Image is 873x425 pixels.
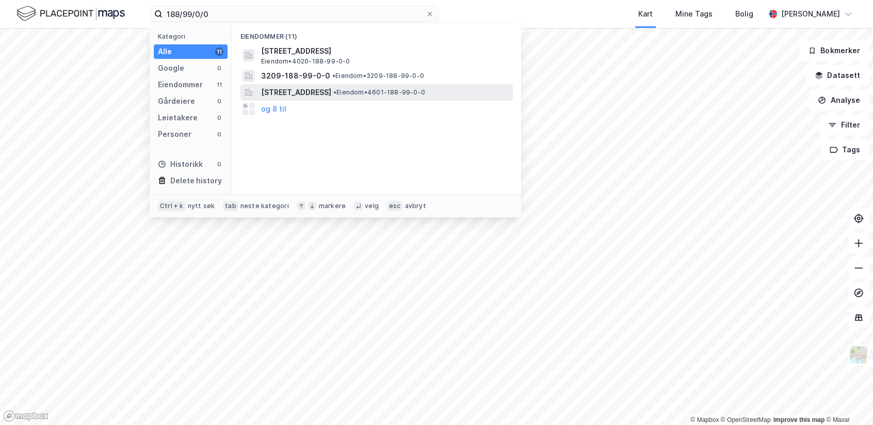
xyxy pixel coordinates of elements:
span: [STREET_ADDRESS] [261,86,331,99]
div: Kategori [158,33,228,40]
button: Tags [821,139,869,160]
iframe: Chat Widget [821,375,873,425]
div: [PERSON_NAME] [781,8,840,20]
div: neste kategori [240,202,289,210]
div: 11 [215,81,223,89]
div: Bolig [735,8,753,20]
span: Eiendom • 4020-188-99-0-0 [261,57,350,66]
button: Bokmerker [799,40,869,61]
div: Historikk [158,158,203,170]
img: logo.f888ab2527a4732fd821a326f86c7f29.svg [17,5,125,23]
div: Kart [638,8,653,20]
div: velg [365,202,379,210]
button: Filter [819,115,869,135]
div: Leietakere [158,112,198,124]
div: Delete history [170,175,222,187]
div: 0 [215,97,223,105]
div: Gårdeiere [158,95,195,107]
div: Eiendommer [158,78,203,91]
div: Kontrollprogram for chat [821,375,873,425]
div: 0 [215,114,223,122]
a: OpenStreetMap [721,416,771,423]
span: • [332,72,335,80]
a: Improve this map [773,416,824,423]
a: Mapbox [690,416,719,423]
span: 3209-188-99-0-0 [261,70,330,82]
div: 0 [215,130,223,138]
span: Eiendom • 3209-188-99-0-0 [332,72,424,80]
div: Ctrl + k [158,201,186,211]
div: Eiendommer (11) [232,24,521,43]
div: nytt søk [188,202,215,210]
button: Datasett [806,65,869,86]
span: Eiendom • 4601-188-99-0-0 [333,88,425,97]
a: Mapbox homepage [3,410,48,422]
div: avbryt [405,202,426,210]
input: Søk på adresse, matrikkel, gårdeiere, leietakere eller personer [163,6,426,22]
div: 11 [215,48,223,56]
div: tab [223,201,238,211]
button: Analyse [809,90,869,111]
div: markere [319,202,346,210]
div: Alle [158,45,172,58]
span: • [333,88,336,96]
div: Personer [158,128,191,140]
button: og 8 til [261,103,286,115]
img: Z [849,345,868,365]
div: Mine Tags [675,8,713,20]
div: Google [158,62,184,74]
span: [STREET_ADDRESS] [261,45,509,57]
div: 0 [215,64,223,72]
div: 0 [215,160,223,168]
div: esc [387,201,403,211]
